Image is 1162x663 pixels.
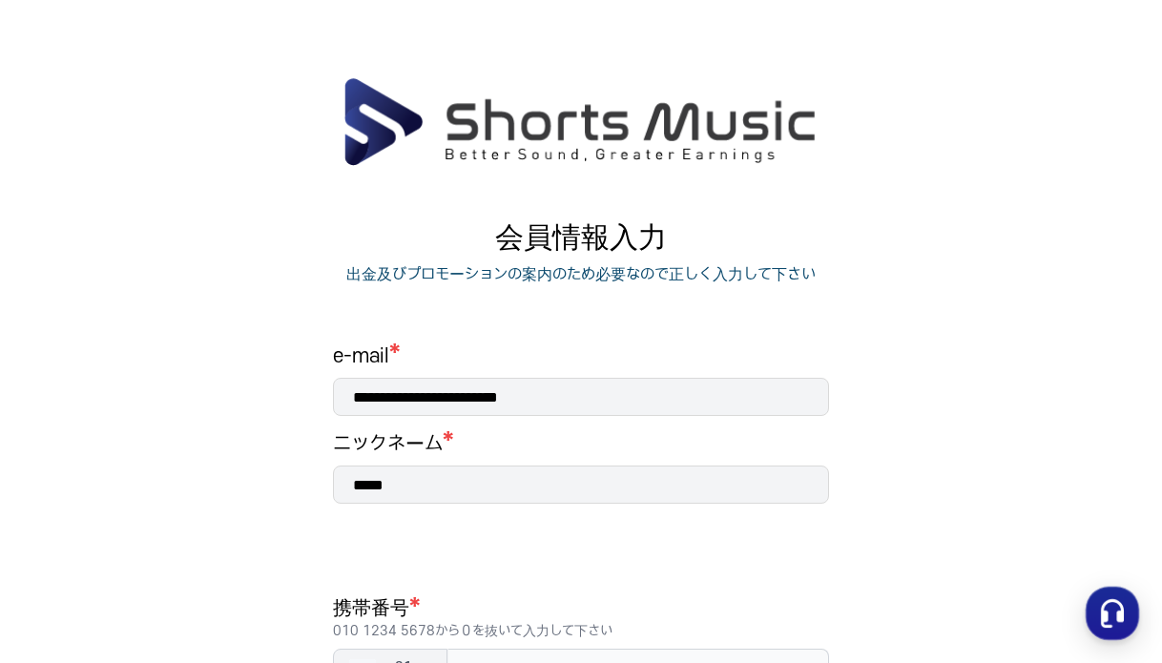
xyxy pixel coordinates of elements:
h1: e-mail [333,343,829,370]
img: ShortsMusic [342,76,820,168]
h1: 携帯番号 [333,595,829,641]
h1: ニックネーム [333,431,443,458]
p: 出金及びプロモーションの案内のため必要なので正しく入力して下さい [346,263,816,286]
p: 会員情報入力 [333,221,829,256]
p: 010 1234 5678から０を抜いて入力して下さい [333,622,829,641]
